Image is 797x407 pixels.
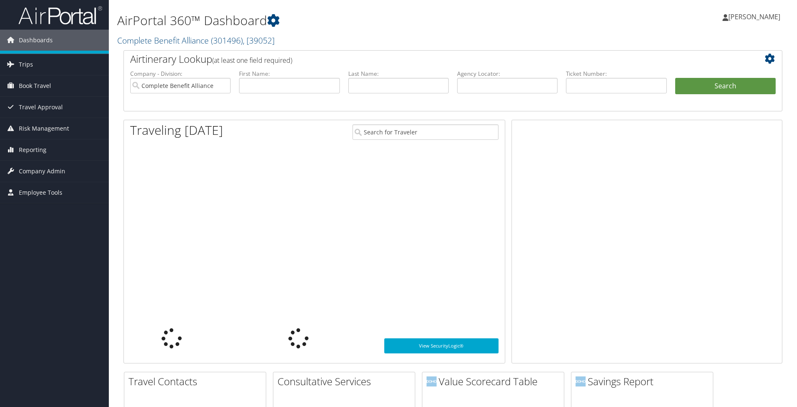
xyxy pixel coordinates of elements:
[348,70,449,78] label: Last Name:
[211,35,243,46] span: ( 301496 )
[427,376,437,386] img: domo-logo.png
[566,70,666,78] label: Ticket Number:
[130,121,223,139] h1: Traveling [DATE]
[278,374,415,389] h2: Consultative Services
[117,12,565,29] h1: AirPortal 360™ Dashboard
[19,54,33,75] span: Trips
[457,70,558,78] label: Agency Locator:
[427,374,564,389] h2: Value Scorecard Table
[728,12,780,21] span: [PERSON_NAME]
[19,182,62,203] span: Employee Tools
[18,5,102,25] img: airportal-logo.png
[129,374,266,389] h2: Travel Contacts
[576,376,586,386] img: domo-logo.png
[212,56,292,65] span: (at least one field required)
[352,124,499,140] input: Search for Traveler
[19,139,46,160] span: Reporting
[384,338,499,353] a: View SecurityLogic®
[576,374,713,389] h2: Savings Report
[243,35,275,46] span: , [ 39052 ]
[19,161,65,182] span: Company Admin
[130,70,231,78] label: Company - Division:
[722,4,789,29] a: [PERSON_NAME]
[117,35,275,46] a: Complete Benefit Alliance
[19,97,63,118] span: Travel Approval
[19,30,53,51] span: Dashboards
[675,78,776,95] button: Search
[130,52,721,66] h2: Airtinerary Lookup
[19,118,69,139] span: Risk Management
[239,70,339,78] label: First Name:
[19,75,51,96] span: Book Travel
